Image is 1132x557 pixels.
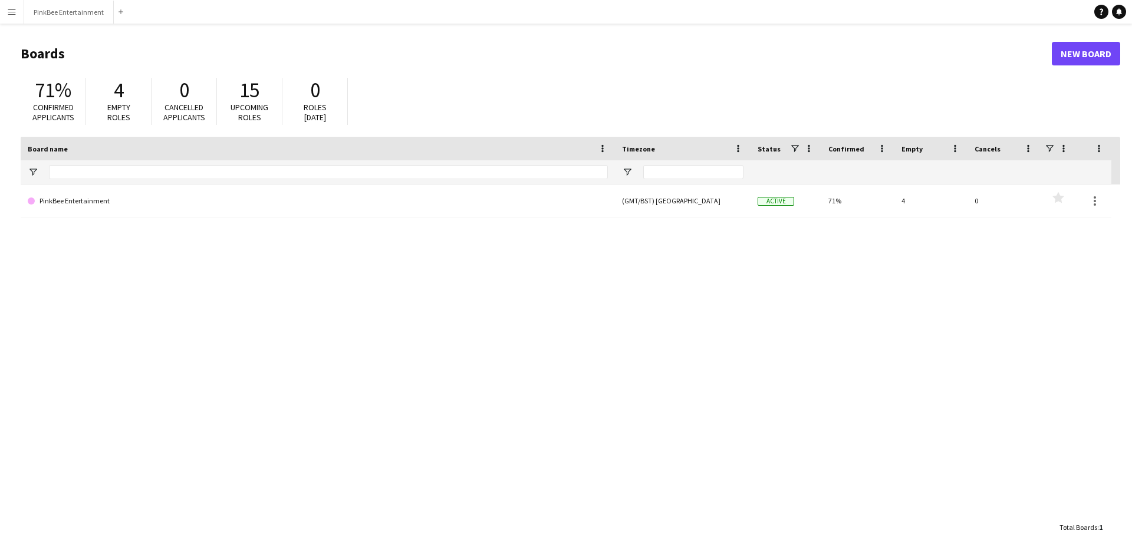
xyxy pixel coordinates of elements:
a: New Board [1052,42,1120,65]
span: Confirmed [828,144,864,153]
span: 0 [310,77,320,103]
div: 71% [821,184,894,217]
span: Total Boards [1059,523,1097,532]
a: PinkBee Entertainment [28,184,608,217]
button: PinkBee Entertainment [24,1,114,24]
div: 4 [894,184,968,217]
span: Roles [DATE] [304,102,327,123]
button: Open Filter Menu [28,167,38,177]
span: 1 [1099,523,1103,532]
span: Upcoming roles [231,102,268,123]
span: Cancels [975,144,1001,153]
input: Timezone Filter Input [643,165,743,179]
div: (GMT/BST) [GEOGRAPHIC_DATA] [615,184,751,217]
span: Board name [28,144,68,153]
span: Active [758,197,794,206]
span: 15 [239,77,259,103]
span: Empty [901,144,923,153]
span: 71% [35,77,71,103]
span: Status [758,144,781,153]
span: Confirmed applicants [32,102,74,123]
button: Open Filter Menu [622,167,633,177]
span: 0 [179,77,189,103]
div: 0 [968,184,1041,217]
h1: Boards [21,45,1052,62]
input: Board name Filter Input [49,165,608,179]
span: Empty roles [107,102,130,123]
span: Timezone [622,144,655,153]
span: Cancelled applicants [163,102,205,123]
span: 4 [114,77,124,103]
div: : [1059,516,1103,539]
